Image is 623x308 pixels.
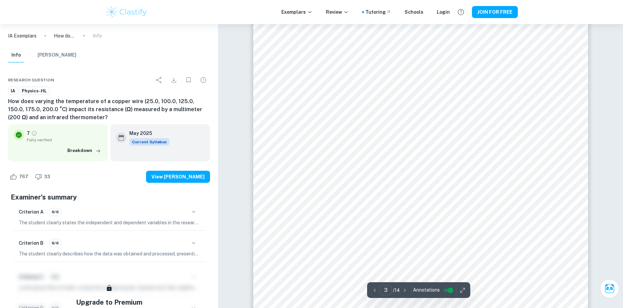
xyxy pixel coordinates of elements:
div: Like [8,171,32,182]
span: 33 [41,173,54,180]
a: Grade fully verified [31,130,37,136]
button: View [PERSON_NAME] [146,171,210,183]
p: Info [93,32,102,40]
span: Annotations [413,287,440,294]
button: Help and Feedback [455,6,467,18]
div: Bookmark [182,73,195,87]
span: 6/6 [49,209,61,215]
h5: Upgrade to Premium [76,297,142,307]
span: Fully verified [27,137,102,143]
a: Physics-HL [19,87,50,95]
p: The student clearly describes how the data was obtained and processed, presenting raw data in a n... [19,250,199,257]
button: Ask Clai [600,279,619,298]
a: Tutoring [365,8,391,16]
p: How does varying the temperature of a copper wire (25.0, 100.0, 125.0, 150.0, 175.0, 200.0 °C) im... [54,32,75,40]
span: 767 [15,173,32,180]
button: Info [8,48,24,63]
h6: Criterion B [19,239,44,247]
button: [PERSON_NAME] [38,48,76,63]
button: JOIN FOR FREE [472,6,518,18]
a: IA Exemplars [8,32,37,40]
p: / 14 [393,287,400,294]
div: Dislike [33,171,54,182]
span: IA [8,88,17,94]
div: This exemplar is based on the current syllabus. Feel free to refer to it for inspiration/ideas wh... [129,138,169,146]
p: The student clearly states the independent and dependent variables in the research question, incl... [19,219,199,226]
h6: May 2025 [129,130,164,137]
a: Schools [405,8,423,16]
button: Breakdown [66,146,102,156]
span: Current Syllabus [129,138,169,146]
span: 6/6 [49,240,61,246]
h6: How does varying the temperature of a copper wire (25.0, 100.0, 125.0, 150.0, 175.0, 200.0 °C) im... [8,97,210,122]
span: Research question [8,77,54,83]
h5: Examiner's summary [11,192,207,202]
div: Share [152,73,166,87]
p: Review [326,8,349,16]
p: 7 [27,130,30,137]
img: Clastify logo [105,5,148,19]
div: Download [167,73,181,87]
h6: Criterion A [19,208,44,216]
span: Physics-HL [19,88,49,94]
a: IA [8,87,18,95]
div: Report issue [197,73,210,87]
a: Login [437,8,450,16]
p: Exemplars [281,8,313,16]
